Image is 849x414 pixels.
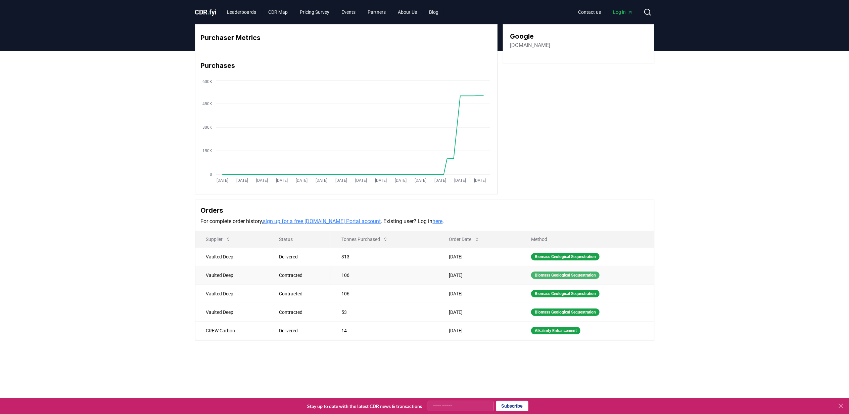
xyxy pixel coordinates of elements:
[510,41,550,49] a: [DOMAIN_NAME]
[195,8,217,16] span: CDR fyi
[331,247,438,266] td: 313
[279,309,325,316] div: Contracted
[279,290,325,297] div: Contracted
[207,8,209,16] span: .
[531,253,600,260] div: Biomass Geological Sequestration
[438,266,520,284] td: [DATE]
[438,284,520,303] td: [DATE]
[217,178,228,183] tspan: [DATE]
[222,6,444,18] nav: Main
[263,218,381,224] a: sign up for a free [DOMAIN_NAME] Portal account
[202,149,212,153] tspan: 150K
[573,6,607,18] a: Contact us
[335,178,347,183] tspan: [DATE]
[362,6,391,18] a: Partners
[256,178,268,183] tspan: [DATE]
[195,266,269,284] td: Vaulted Deep
[573,6,638,18] nav: Main
[201,233,236,246] button: Supplier
[474,178,486,183] tspan: [DATE]
[195,7,217,17] a: CDR.fyi
[222,6,262,18] a: Leaderboards
[202,125,212,130] tspan: 300K
[444,233,485,246] button: Order Date
[195,284,269,303] td: Vaulted Deep
[531,327,580,334] div: Alkalinity Enhancement
[331,303,438,321] td: 53
[279,272,325,279] div: Contracted
[263,6,293,18] a: CDR Map
[331,266,438,284] td: 106
[395,178,407,183] tspan: [DATE]
[438,303,520,321] td: [DATE]
[195,321,269,340] td: CREW Carbon
[424,6,444,18] a: Blog
[531,272,600,279] div: Biomass Geological Sequestration
[526,236,649,243] p: Method
[331,321,438,340] td: 14
[201,60,492,71] h3: Purchases
[201,205,649,215] h3: Orders
[201,217,649,225] p: For complete order history, . Existing user? Log in .
[276,178,288,183] tspan: [DATE]
[201,33,492,43] h3: Purchaser Metrics
[210,172,212,177] tspan: 0
[279,253,325,260] div: Delivered
[613,9,633,15] span: Log in
[355,178,367,183] tspan: [DATE]
[336,233,393,246] button: Tonnes Purchased
[336,6,361,18] a: Events
[438,321,520,340] td: [DATE]
[296,178,308,183] tspan: [DATE]
[433,218,443,224] a: here
[316,178,327,183] tspan: [DATE]
[279,327,325,334] div: Delivered
[236,178,248,183] tspan: [DATE]
[375,178,387,183] tspan: [DATE]
[454,178,466,183] tspan: [DATE]
[510,31,550,41] h3: Google
[438,247,520,266] td: [DATE]
[331,284,438,303] td: 106
[202,79,212,84] tspan: 600K
[608,6,638,18] a: Log in
[415,178,426,183] tspan: [DATE]
[434,178,446,183] tspan: [DATE]
[195,247,269,266] td: Vaulted Deep
[531,290,600,297] div: Biomass Geological Sequestration
[294,6,335,18] a: Pricing Survey
[531,308,600,316] div: Biomass Geological Sequestration
[274,236,325,243] p: Status
[392,6,422,18] a: About Us
[195,303,269,321] td: Vaulted Deep
[202,101,212,106] tspan: 450K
